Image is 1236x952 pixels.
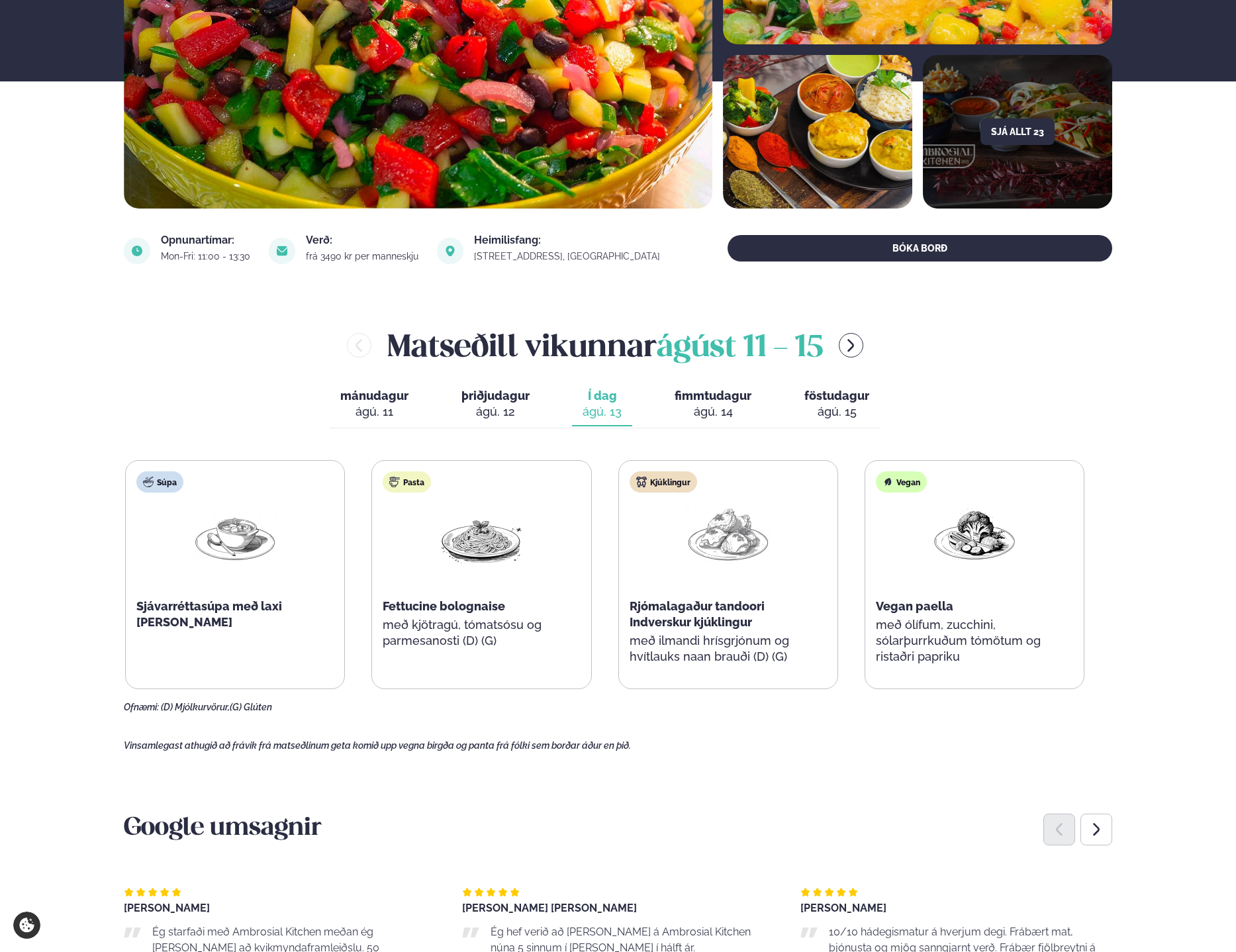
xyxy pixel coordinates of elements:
p: með ilmandi hrísgrjónum og hvítlauks naan brauði (D) (G) [630,633,827,665]
span: ágúst 11 - 15 [657,334,823,363]
span: þriðjudagur [461,389,530,403]
img: soup.svg [143,477,154,487]
div: Súpa [136,471,183,493]
button: Í dag ágú. 13 [572,383,632,426]
img: Chicken-thighs.png [686,503,771,565]
div: ágú. 12 [461,404,530,420]
span: föstudagur [804,389,869,403]
span: Fettucine bolognaise [383,599,505,613]
button: menu-btn-left [347,333,371,357]
div: Verð: [306,235,421,246]
button: fimmtudagur ágú. 14 [664,383,762,426]
span: mánudagur [340,389,408,403]
span: Í dag [583,388,622,404]
span: Vegan paella [876,599,953,613]
a: link [474,248,663,264]
button: Sjá allt 23 [980,119,1055,145]
span: (G) Glúten [230,702,272,712]
div: ágú. 15 [804,404,869,420]
img: image alt [437,238,463,264]
div: ágú. 13 [583,404,622,420]
p: með ólífum, zucchini, sólarþurrkuðum tómötum og ristaðri papriku [876,617,1073,665]
div: frá 3490 kr per manneskju [306,251,421,262]
button: menu-btn-right [839,333,863,357]
span: Vinsamlegast athugið að frávik frá matseðlinum geta komið upp vegna birgða og panta frá fólki sem... [124,740,631,751]
img: Soup.png [193,503,277,565]
span: Rjómalagaður tandoori Indverskur kjúklingur [630,599,765,629]
div: Mon-Fri: 11:00 - 13:30 [161,251,253,262]
div: Pasta [383,471,431,493]
button: mánudagur ágú. 11 [330,383,419,426]
div: Kjúklingur [630,471,697,493]
button: föstudagur ágú. 15 [794,383,880,426]
h3: Google umsagnir [124,813,1112,845]
div: [PERSON_NAME] [800,903,1112,914]
div: Previous slide [1043,814,1075,845]
span: fimmtudagur [675,389,751,403]
img: image alt [124,238,150,264]
p: með kjötragú, tómatsósu og parmesanosti (D) (G) [383,617,580,649]
span: (D) Mjólkurvörur, [161,702,230,712]
button: þriðjudagur ágú. 12 [451,383,540,426]
img: chicken.svg [636,477,647,487]
img: Vegan.png [932,503,1017,565]
div: [PERSON_NAME] [PERSON_NAME] [462,903,774,914]
img: Spagetti.png [439,503,524,565]
div: [PERSON_NAME] [124,903,436,914]
div: Vegan [876,471,927,493]
div: Heimilisfang: [474,235,663,246]
button: BÓKA BORÐ [728,235,1112,262]
img: image alt [723,55,912,209]
img: Vegan.svg [882,477,893,487]
div: Next slide [1080,814,1112,845]
a: Cookie settings [13,912,40,939]
img: pasta.svg [389,477,400,487]
span: Ofnæmi: [124,702,159,712]
div: ágú. 14 [675,404,751,420]
div: ágú. 11 [340,404,408,420]
span: Sjávarréttasúpa með laxi [PERSON_NAME] [136,599,282,629]
div: Opnunartímar: [161,235,253,246]
h2: Matseðill vikunnar [387,324,823,367]
img: image alt [269,238,295,264]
